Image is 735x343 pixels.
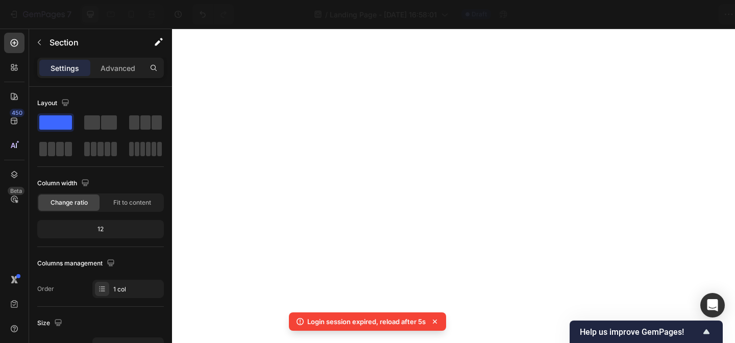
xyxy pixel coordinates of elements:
[37,316,64,330] div: Size
[39,222,162,236] div: 12
[10,109,24,117] div: 450
[307,316,426,327] p: Login session expired, reload after 5s
[638,10,655,19] span: Save
[37,284,54,293] div: Order
[676,9,701,20] div: Publish
[629,4,663,24] button: Save
[113,285,161,294] div: 1 col
[580,326,713,338] button: Show survey - Help us improve GemPages!
[330,9,437,20] span: Landing Page - [DATE] 16:58:01
[700,293,725,317] div: Open Intercom Messenger
[4,4,76,24] button: 7
[580,327,700,337] span: Help us improve GemPages!
[325,9,328,20] span: /
[101,63,135,73] p: Advanced
[37,257,117,271] div: Columns management
[50,36,133,48] p: Section
[172,29,735,343] iframe: Design area
[37,177,91,190] div: Column width
[67,8,71,20] p: 7
[472,10,487,19] span: Draft
[667,4,710,24] button: Publish
[51,198,88,207] span: Change ratio
[113,198,151,207] span: Fit to content
[37,96,71,110] div: Layout
[51,63,79,73] p: Settings
[8,187,24,195] div: Beta
[192,4,234,24] div: Undo/Redo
